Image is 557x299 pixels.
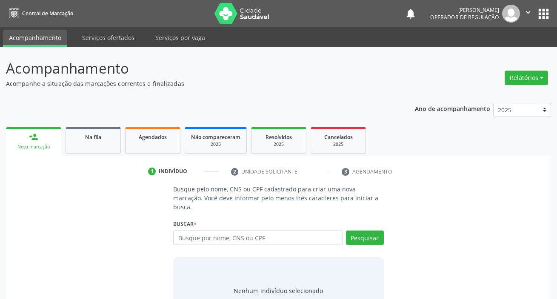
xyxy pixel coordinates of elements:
p: Busque pelo nome, CNS ou CPF cadastrado para criar uma nova marcação. Você deve informar pelo men... [173,185,383,211]
div: 2025 [257,141,300,148]
span: Cancelados [324,134,353,141]
div: Indivíduo [159,168,187,175]
div: person_add [29,132,38,142]
div: 2025 [317,141,360,148]
input: Busque por nome, CNS ou CPF [173,231,343,245]
a: Central de Marcação [6,6,73,20]
a: Serviços por vaga [149,30,211,45]
p: Acompanhamento [6,58,388,79]
button: Relatórios [505,71,548,85]
div: [PERSON_NAME] [430,6,499,14]
div: Nenhum indivíduo selecionado [234,286,323,295]
button: notifications [405,8,417,20]
i:  [523,8,533,17]
span: Não compareceram [191,134,240,141]
span: Central de Marcação [22,10,73,17]
button:  [520,5,536,23]
div: 2025 [191,141,240,148]
button: Pesquisar [346,231,384,245]
button: apps [536,6,551,21]
p: Ano de acompanhamento [415,103,490,114]
span: Na fila [85,134,101,141]
div: 1 [148,168,156,175]
img: img [502,5,520,23]
span: Operador de regulação [430,14,499,21]
a: Serviços ofertados [76,30,140,45]
span: Agendados [139,134,167,141]
div: Nova marcação [12,144,55,150]
span: Resolvidos [266,134,292,141]
a: Acompanhamento [3,30,67,47]
label: Buscar [173,217,197,231]
p: Acompanhe a situação das marcações correntes e finalizadas [6,79,388,88]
